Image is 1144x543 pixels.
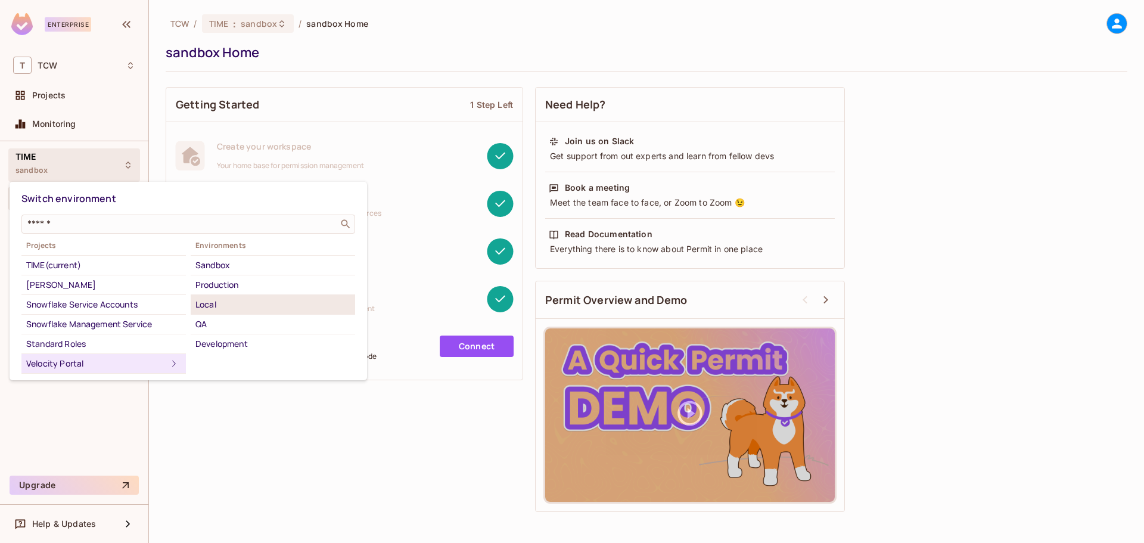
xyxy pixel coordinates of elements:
div: Snowflake Management Service [26,317,181,331]
div: Velocity Portal [26,356,167,371]
div: Development [195,337,350,351]
div: Snowflake Service Accounts [26,297,181,312]
div: Sandbox [195,258,350,272]
div: Standard Roles [26,337,181,351]
div: QA [195,317,350,331]
span: Environments [191,241,355,250]
div: Production [195,278,350,292]
div: TIME (current) [26,258,181,272]
span: Switch environment [21,192,116,205]
div: [PERSON_NAME] [26,278,181,292]
span: Projects [21,241,186,250]
div: Local [195,297,350,312]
